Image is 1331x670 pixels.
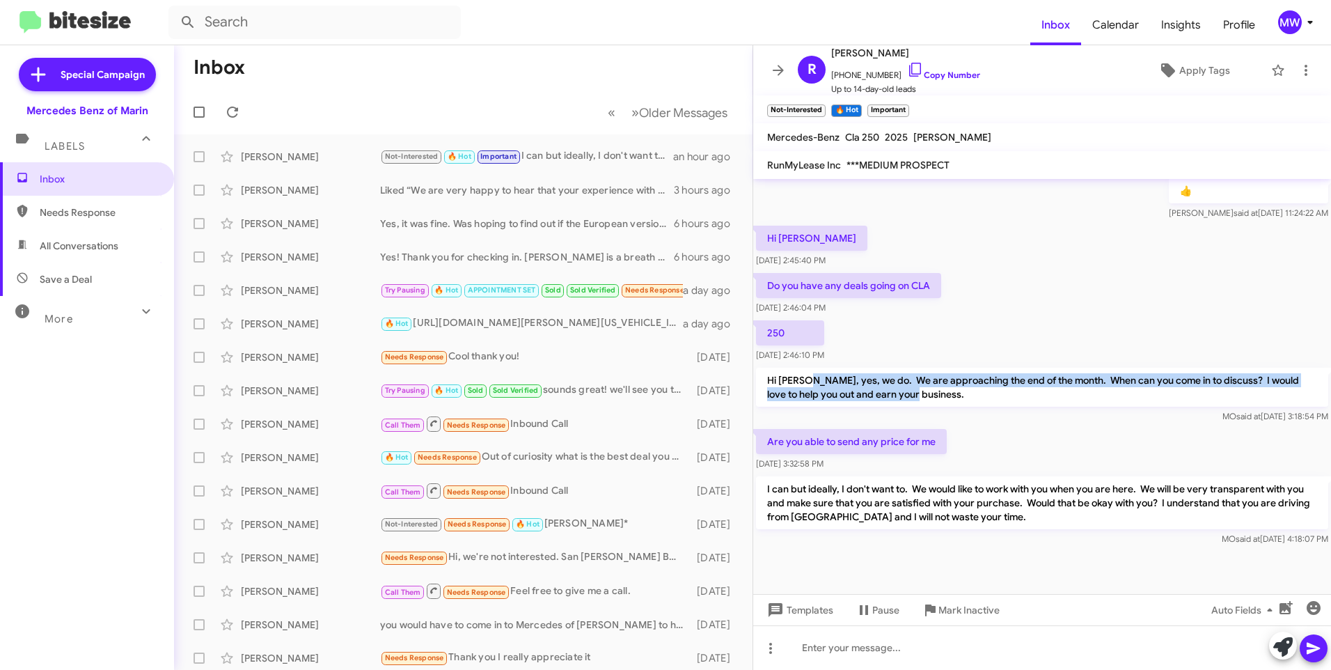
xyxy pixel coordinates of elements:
[625,286,684,295] span: Needs Response
[570,286,616,295] span: Sold Verified
[447,588,506,597] span: Needs Response
[756,429,947,454] p: Are you able to send any price for me
[674,217,741,231] div: 6 hours ago
[385,286,425,295] span: Try Pausing
[1278,10,1302,34] div: MW
[673,150,741,164] div: an hour ago
[241,517,380,531] div: [PERSON_NAME]
[1123,58,1264,83] button: Apply Tags
[691,584,741,598] div: [DATE]
[831,104,861,117] small: 🔥 Hot
[241,384,380,398] div: [PERSON_NAME]
[756,255,826,265] span: [DATE] 2:45:40 PM
[631,104,639,121] span: »
[808,59,817,81] span: R
[691,350,741,364] div: [DATE]
[691,417,741,431] div: [DATE]
[385,588,421,597] span: Call Them
[691,451,741,465] div: [DATE]
[756,350,824,360] span: [DATE] 2:46:10 PM
[385,488,421,497] span: Call Them
[385,520,439,529] span: Not-Interested
[380,183,674,197] div: Liked “We are very happy to hear that your experience with [PERSON_NAME] and [PERSON_NAME] has be...
[241,150,380,164] div: [PERSON_NAME]
[691,517,741,531] div: [DATE]
[639,105,727,120] span: Older Messages
[764,598,833,623] span: Templates
[885,131,908,143] span: 2025
[40,272,92,286] span: Save a Deal
[380,482,691,499] div: Inbound Call
[911,598,1011,623] button: Mark Inactive
[45,313,73,325] span: More
[61,68,145,81] span: Special Campaign
[756,476,1328,529] p: I can but ideally, I don't want to. We would like to work with you when you are here. We will be ...
[434,286,458,295] span: 🔥 Hot
[40,239,118,253] span: All Conversations
[380,148,673,164] div: I can but ideally, I don't want to. We would like to work with you when you are here. We will be ...
[45,140,85,153] span: Labels
[385,386,425,395] span: Try Pausing
[40,172,158,186] span: Inbox
[385,653,444,662] span: Needs Response
[1081,5,1150,45] a: Calendar
[468,286,536,295] span: APPOINTMENT SET
[674,183,741,197] div: 3 hours ago
[241,250,380,264] div: [PERSON_NAME]
[448,152,471,161] span: 🔥 Hot
[380,250,674,264] div: Yes! Thank you for checking in. [PERSON_NAME] is a breath of fresh air for a car dealership.
[831,61,980,82] span: [PHONE_NUMBER]
[756,320,824,345] p: 250
[418,453,477,462] span: Needs Response
[385,352,444,361] span: Needs Response
[1150,5,1212,45] span: Insights
[767,159,841,171] span: RunMyLease Inc
[194,56,245,79] h1: Inbox
[447,488,506,497] span: Needs Response
[1169,178,1328,203] p: 👍
[1234,208,1258,218] span: said at
[1236,411,1261,421] span: said at
[1179,58,1230,83] span: Apply Tags
[40,205,158,219] span: Needs Response
[600,98,736,127] nav: Page navigation example
[480,152,517,161] span: Important
[1030,5,1081,45] a: Inbox
[380,650,691,666] div: Thank you I really appreciate it
[380,516,691,532] div: [PERSON_NAME]*
[1236,533,1260,544] span: said at
[26,104,148,118] div: Mercedes Benz of Marin
[845,131,879,143] span: Cla 250
[380,382,691,398] div: sounds great! we'll see you then
[380,582,691,600] div: Feel free to give me a call.
[241,317,380,331] div: [PERSON_NAME]
[493,386,539,395] span: Sold Verified
[434,386,458,395] span: 🔥 Hot
[1200,598,1289,623] button: Auto Fields
[691,651,741,665] div: [DATE]
[380,550,691,566] div: Hi, we're not interested. San [PERSON_NAME] BMW is prepared to lease us a new 2026 iX with all th...
[380,217,674,231] div: Yes, it was fine. Was hoping to find out if the European version of the ev Metris was coming to t...
[1222,533,1328,544] span: MO [DATE] 4:18:07 PM
[468,386,484,395] span: Sold
[241,283,380,297] div: [PERSON_NAME]
[907,70,980,80] a: Copy Number
[767,131,840,143] span: Mercedes-Benz
[756,368,1328,407] p: Hi [PERSON_NAME], yes, we do. We are approaching the end of the month. When can you come in to di...
[1212,5,1266,45] a: Profile
[867,104,909,117] small: Important
[380,618,691,632] div: you would have to come in to Mercedes of [PERSON_NAME] to have [PERSON_NAME] work with you directly
[19,58,156,91] a: Special Campaign
[1266,10,1316,34] button: MW
[380,315,683,332] div: [URL][DOMAIN_NAME][PERSON_NAME][US_VEHICLE_IDENTIFICATION_NUMBER]
[756,458,824,469] span: [DATE] 3:32:58 PM
[756,302,826,313] span: [DATE] 2:46:04 PM
[599,98,624,127] button: Previous
[683,283,741,297] div: a day ago
[241,350,380,364] div: [PERSON_NAME]
[516,520,540,529] span: 🔥 Hot
[753,598,844,623] button: Templates
[380,282,683,298] div: Dear Both, I have been remiss in filling out the dealer survey I received after leasing my new ca...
